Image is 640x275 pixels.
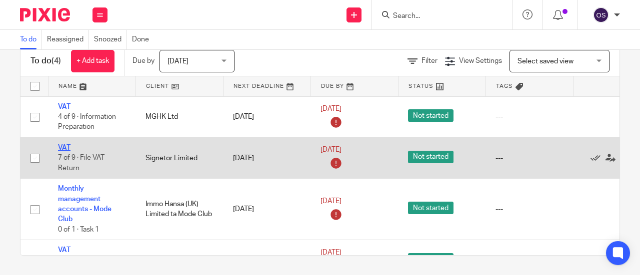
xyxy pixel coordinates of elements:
span: [DATE] [320,249,341,256]
a: Monthly management accounts - Mode Club [58,185,111,223]
td: [DATE] [223,179,310,240]
span: 7 of 9 · File VAT Return [58,155,104,172]
div: --- [495,153,563,163]
a: Done [132,30,154,49]
span: [DATE] [320,198,341,205]
td: [DATE] [223,137,310,178]
span: 4 of 9 · Information Preparation [58,113,116,131]
img: Pixie [20,8,70,21]
a: VAT [58,103,70,110]
a: Snoozed [94,30,127,49]
span: [DATE] [167,58,188,65]
div: --- [495,112,563,122]
a: + Add task [71,50,114,72]
a: VAT [58,144,70,151]
span: Not started [408,109,453,122]
span: (4) [51,57,61,65]
span: 0 of 1 · Task 1 [58,226,99,233]
div: --- [495,204,563,214]
span: Not started [408,151,453,163]
span: Tags [496,83,513,89]
span: Not started [408,253,453,266]
p: Due by [132,56,154,66]
span: Select saved view [517,58,573,65]
td: Immo Hansa (UK) Limited ta Mode Club [135,179,223,240]
img: svg%3E [593,7,609,23]
span: [DATE] [320,105,341,112]
span: [DATE] [320,147,341,154]
a: VAT [58,247,70,254]
a: Reassigned [47,30,89,49]
h1: To do [30,56,61,66]
td: Signetor Limited [135,137,223,178]
td: [DATE] [223,96,310,137]
span: View Settings [459,57,502,64]
span: Filter [421,57,437,64]
a: Mark as done [590,153,605,163]
a: To do [20,30,42,49]
td: MGHK Ltd [135,96,223,137]
span: Not started [408,202,453,214]
input: Search [392,12,482,21]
